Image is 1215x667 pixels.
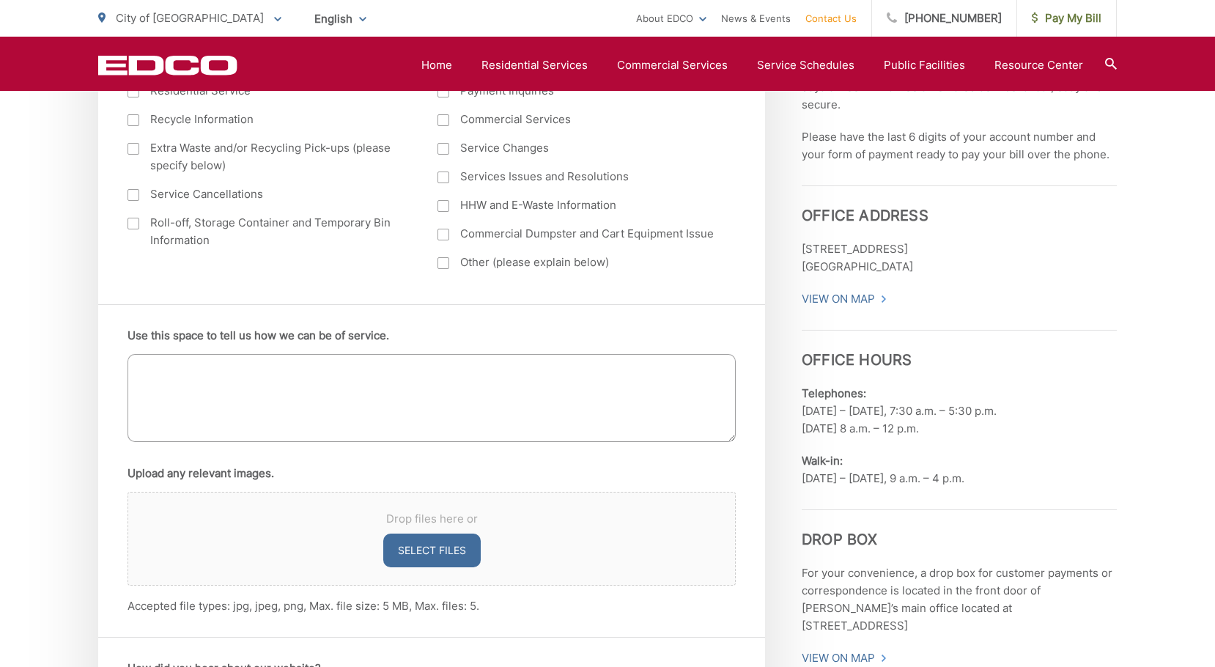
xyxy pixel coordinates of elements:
[421,56,452,74] a: Home
[802,240,1117,276] p: [STREET_ADDRESS] [GEOGRAPHIC_DATA]
[1032,10,1101,27] span: Pay My Bill
[128,185,408,203] label: Service Cancellations
[128,329,389,342] label: Use this space to tell us how we can be of service.
[802,454,843,468] b: Walk-in:
[437,139,718,157] label: Service Changes
[802,564,1117,635] p: For your convenience, a drop box for customer payments or correspondence is located in the front ...
[481,56,588,74] a: Residential Services
[802,386,866,400] b: Telephones:
[437,111,718,128] label: Commercial Services
[437,254,718,271] label: Other (please explain below)
[128,111,408,128] label: Recycle Information
[98,55,237,75] a: EDCD logo. Return to the homepage.
[128,214,408,249] label: Roll-off, Storage Container and Temporary Bin Information
[437,82,718,100] label: Payment Inquiries
[437,196,718,214] label: HHW and E-Waste Information
[437,168,718,185] label: Services Issues and Resolutions
[116,11,264,25] span: City of [GEOGRAPHIC_DATA]
[383,534,481,567] button: select files, upload any relevant images.
[802,330,1117,369] h3: Office Hours
[757,56,854,74] a: Service Schedules
[303,6,377,32] span: English
[128,467,274,480] label: Upload any relevant images.
[805,10,857,27] a: Contact Us
[128,82,408,100] label: Residential Service
[802,649,887,667] a: View On Map
[802,385,1117,438] p: [DATE] – [DATE], 7:30 a.m. – 5:30 p.m. [DATE] 8 a.m. – 12 p.m.
[721,10,791,27] a: News & Events
[617,56,728,74] a: Commercial Services
[802,290,887,308] a: View On Map
[437,225,718,243] label: Commercial Dumpster and Cart Equipment Issue
[636,10,706,27] a: About EDCO
[884,56,965,74] a: Public Facilities
[128,599,479,613] span: Accepted file types: jpg, jpeg, png, Max. file size: 5 MB, Max. files: 5.
[802,452,1117,487] p: [DATE] – [DATE], 9 a.m. – 4 p.m.
[994,56,1083,74] a: Resource Center
[146,510,717,528] span: Drop files here or
[128,139,408,174] label: Extra Waste and/or Recycling Pick-ups (please specify below)
[802,185,1117,224] h3: Office Address
[802,128,1117,163] p: Please have the last 6 digits of your account number and your form of payment ready to pay your b...
[802,509,1117,548] h3: Drop Box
